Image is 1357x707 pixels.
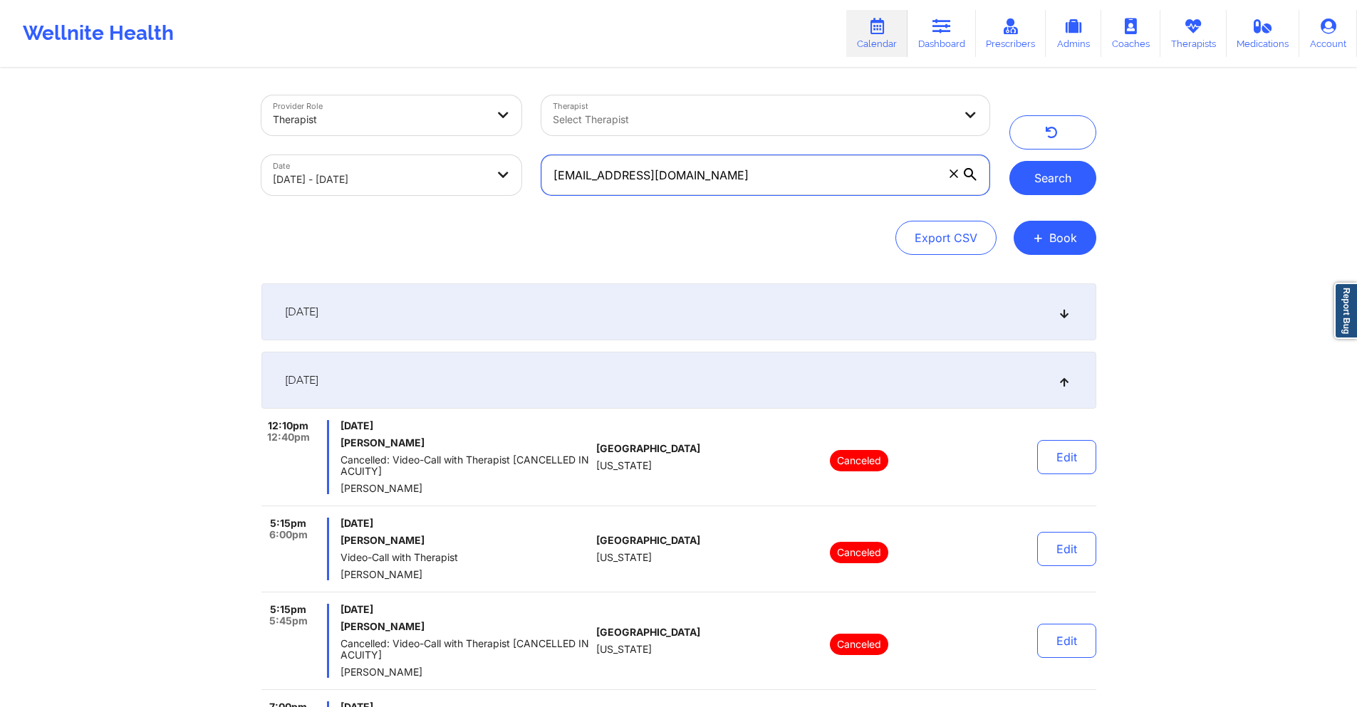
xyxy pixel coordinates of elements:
[340,454,591,477] span: Cancelled: Video-Call with Therapist [CANCELLED IN ACUITY]
[273,104,487,135] div: Therapist
[340,552,591,563] span: Video-Call with Therapist
[340,420,591,431] span: [DATE]
[1299,10,1357,57] a: Account
[340,666,591,678] span: [PERSON_NAME]
[270,518,306,529] span: 5:15pm
[273,164,487,195] div: [DATE] - [DATE]
[285,373,318,387] span: [DATE]
[596,460,652,471] span: [US_STATE]
[340,638,591,661] span: Cancelled: Video-Call with Therapist [CANCELLED IN ACUITY]
[1101,10,1160,57] a: Coaches
[1037,624,1096,658] button: Edit
[340,437,591,449] h6: [PERSON_NAME]
[908,10,976,57] a: Dashboard
[596,552,652,563] span: [US_STATE]
[340,483,591,494] span: [PERSON_NAME]
[596,535,700,546] span: [GEOGRAPHIC_DATA]
[1014,221,1096,255] button: +Book
[340,621,591,632] h6: [PERSON_NAME]
[976,10,1046,57] a: Prescribers
[1037,440,1096,474] button: Edit
[285,305,318,319] span: [DATE]
[830,542,888,563] p: Canceled
[1009,161,1096,195] button: Search
[1033,234,1044,241] span: +
[830,634,888,655] p: Canceled
[1334,283,1357,339] a: Report Bug
[596,644,652,655] span: [US_STATE]
[830,450,888,471] p: Canceled
[340,518,591,529] span: [DATE]
[270,604,306,615] span: 5:15pm
[596,627,700,638] span: [GEOGRAPHIC_DATA]
[596,443,700,454] span: [GEOGRAPHIC_DATA]
[1037,532,1096,566] button: Edit
[268,420,308,431] span: 12:10pm
[1227,10,1300,57] a: Medications
[340,535,591,546] h6: [PERSON_NAME]
[1046,10,1101,57] a: Admins
[267,431,310,443] span: 12:40pm
[269,529,308,540] span: 6:00pm
[895,221,997,255] button: Export CSV
[340,569,591,580] span: [PERSON_NAME]
[1160,10,1227,57] a: Therapists
[269,615,308,627] span: 5:45pm
[541,155,989,195] input: Search by patient email
[846,10,908,57] a: Calendar
[340,604,591,615] span: [DATE]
